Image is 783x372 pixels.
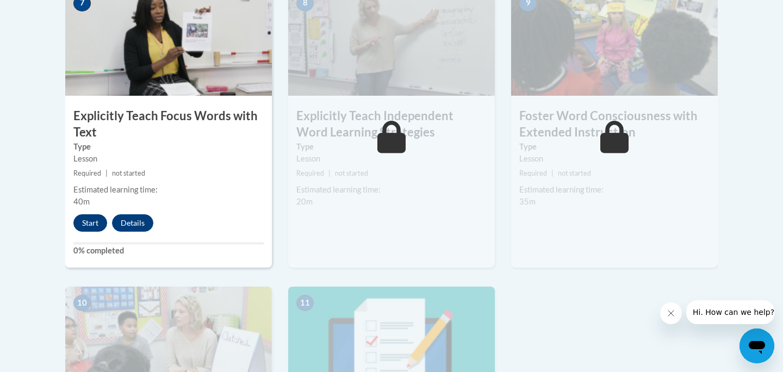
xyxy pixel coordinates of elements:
[739,328,774,363] iframe: Button to launch messaging window
[73,214,107,232] button: Start
[519,153,710,165] div: Lesson
[296,184,487,196] div: Estimated learning time:
[288,108,495,141] h3: Explicitly Teach Independent Word Learning Strategies
[296,153,487,165] div: Lesson
[519,169,547,177] span: Required
[105,169,108,177] span: |
[73,184,264,196] div: Estimated learning time:
[112,214,153,232] button: Details
[511,108,718,141] h3: Foster Word Consciousness with Extended Instruction
[296,197,313,206] span: 20m
[73,197,90,206] span: 40m
[73,169,101,177] span: Required
[519,184,710,196] div: Estimated learning time:
[519,141,710,153] label: Type
[73,153,264,165] div: Lesson
[328,169,331,177] span: |
[73,141,264,153] label: Type
[686,300,774,324] iframe: Message from company
[73,295,91,311] span: 10
[660,302,682,324] iframe: Close message
[73,245,264,257] label: 0% completed
[112,169,145,177] span: not started
[551,169,554,177] span: |
[558,169,591,177] span: not started
[296,169,324,177] span: Required
[335,169,368,177] span: not started
[296,141,487,153] label: Type
[519,197,536,206] span: 35m
[296,295,314,311] span: 11
[65,108,272,141] h3: Explicitly Teach Focus Words with Text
